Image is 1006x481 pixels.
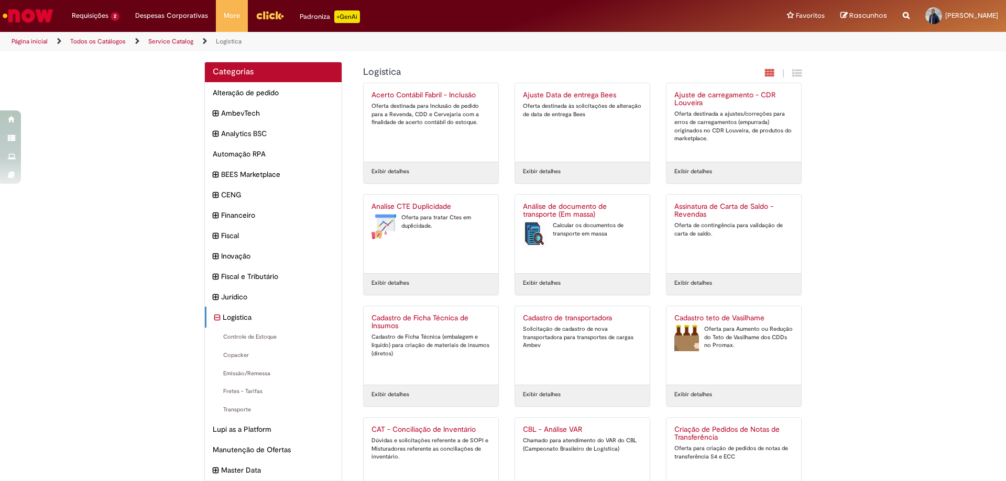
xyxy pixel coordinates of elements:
[223,312,334,322] span: Logistica
[674,390,712,399] a: Exibir detalhes
[213,271,218,283] i: expandir categoria Fiscal e Tributário
[213,149,334,159] span: Automação RPA
[205,382,342,401] div: Fretes - Tarifas
[945,11,998,20] span: [PERSON_NAME]
[221,210,334,220] span: Financeiro
[674,203,793,219] h2: Assinatura de Carta de Saldo - Revendas
[213,169,218,181] i: expandir categoria BEES Marketplace
[205,143,342,164] div: Automação RPA
[523,325,642,350] div: Solicitação de cadastro de nova transportadora para transportes de cargas Ambev
[364,306,498,385] a: Cadastro de Ficha Técnica de Insumos Cadastro de Ficha Técnica (embalagem e líquido) para criação...
[213,292,218,303] i: expandir categoria Jurídico
[205,82,342,480] ul: Categorias
[205,205,342,226] div: expandir categoria Financeiro Financeiro
[515,306,650,385] a: Cadastro de transportadora Solicitação de cadastro de nova transportadora para transportes de car...
[523,437,642,453] div: Chamado para atendimento do VAR do CBL (Campeonato Brasileiro de Logística)
[205,307,342,328] div: recolher categoria Logistica Logistica
[765,68,774,78] i: Exibição em cartão
[213,424,334,434] span: Lupi as a Platform
[205,328,342,346] div: Controle de Estoque
[371,91,490,99] h2: Acerto Contábil Fabril - Inclusão
[523,279,561,287] a: Exibir detalhes
[213,230,218,242] i: expandir categoria Fiscal
[666,195,801,273] a: Assinatura de Carta de Saldo - Revendas Oferta de contingência para validação de carta de saldo.
[213,87,334,98] span: Alteração de pedido
[849,10,887,20] span: Rascunhos
[363,67,688,77] h1: {"description":null,"title":"Logistica"} Categoria
[1,5,55,26] img: ServiceNow
[213,251,218,262] i: expandir categoria Inovação
[674,444,793,461] div: Oferta para criação de pedidos de notas de transferência S4 e ECC
[216,37,242,46] a: Logistica
[12,37,48,46] a: Página inicial
[674,325,793,350] div: Oferta para Aumento ou Redução do Teto de Vasilhame dos CDDs no Promax.
[205,266,342,287] div: expandir categoria Fiscal e Tributário Fiscal e Tributário
[523,91,642,99] h2: Ajuste Data de entrega Bees
[205,286,342,307] div: expandir categoria Jurídico Jurídico
[371,333,490,357] div: Cadastro de Ficha Técnica (embalagem e líquido) para criação de materiais de insumos (diretos)
[523,221,548,248] img: Análise de documento de transporte (Em massa)
[205,225,342,246] div: expandir categoria Fiscal Fiscal
[674,279,712,287] a: Exibir detalhes
[205,103,342,124] div: expandir categoria AmbevTech AmbevTech
[213,210,218,221] i: expandir categoria Financeiro
[674,426,793,442] h2: Criação de Pedidos de Notas de Transferência
[213,189,218,201] i: expandir categoria CENG
[371,214,490,230] div: Oferta para tratar Ctes em duplicidade.
[221,189,334,200] span: CENG
[674,325,699,351] img: Cadastro teto de Vasilhame
[205,245,342,266] div: expandir categoria Inovação Inovação
[221,230,334,241] span: Fiscal
[70,37,126,46] a: Todos os Catálogos
[213,370,334,378] span: Emissão/Remessa
[782,68,784,80] span: |
[213,333,334,341] span: Controle de Estoque
[148,37,193,46] a: Service Catalog
[674,314,793,322] h2: Cadastro teto de Vasilhame
[213,406,334,414] span: Transporte
[205,164,342,185] div: expandir categoria BEES Marketplace BEES Marketplace
[221,292,334,302] span: Jurídico
[256,7,284,23] img: click_logo_yellow_360x200.png
[371,437,490,461] div: Dúvidas e solicitações referente a de SOPI e Misturadores referente as conciliações de inventário.
[205,439,342,460] div: Manutenção de Ofertas
[515,83,650,162] a: Ajuste Data de entrega Bees Oferta destinada às solicitações de alteração de data de entrega Bees
[364,195,498,273] a: Analise CTE Duplicidade Analise CTE Duplicidade Oferta para tratar Ctes em duplicidade.
[213,351,334,360] span: Copacker
[674,110,793,143] div: Oferta destinada a ajustes/correções para erros de carregamentos (empurrada) originados no CDR Lo...
[205,82,342,103] div: Alteração de pedido
[205,400,342,419] div: Transporte
[523,426,642,434] h2: CBL - Análise VAR
[213,444,334,455] span: Manutenção de Ofertas
[205,184,342,205] div: expandir categoria CENG CENG
[371,390,409,399] a: Exibir detalhes
[523,314,642,322] h2: Cadastro de transportadora
[523,203,642,219] h2: Análise de documento de transporte (Em massa)
[221,128,334,139] span: Analytics BSC
[205,328,342,419] ul: Logistica subcategorias
[364,83,498,162] a: Acerto Contábil Fabril - Inclusão Oferta destinada para Inclusão de pedido para a Revenda, CDD e ...
[213,465,218,476] i: expandir categoria Master Data
[224,10,240,21] span: More
[72,10,108,21] span: Requisições
[371,102,490,127] div: Oferta destinada para Inclusão de pedido para a Revenda, CDD e Cervejaria com a finalidade de ace...
[523,390,561,399] a: Exibir detalhes
[523,167,561,176] a: Exibir detalhes
[205,364,342,383] div: Emissão/Remessa
[205,346,342,365] div: Copacker
[523,102,642,118] div: Oferta destinada às solicitações de alteração de data de entrega Bees
[674,91,793,108] h2: Ajuste de carregamento - CDR Louveira
[371,426,490,434] h2: CAT - Conciliação de Inventário
[221,465,334,475] span: Master Data
[111,12,119,21] span: 2
[135,10,208,21] span: Despesas Corporativas
[213,387,334,396] span: Fretes - Tarifas
[674,167,712,176] a: Exibir detalhes
[300,10,360,23] div: Padroniza
[221,108,334,118] span: AmbevTech
[221,251,334,261] span: Inovação
[205,419,342,440] div: Lupi as a Platform
[221,169,334,180] span: BEES Marketplace
[674,221,793,238] div: Oferta de contingência para validação de carta de saldo.
[796,10,825,21] span: Favoritos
